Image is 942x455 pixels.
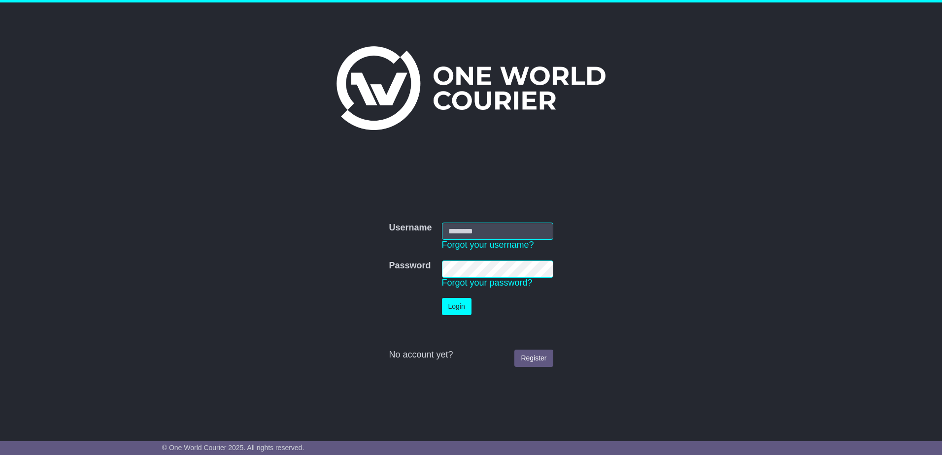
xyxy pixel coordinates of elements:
label: Password [389,260,431,271]
div: No account yet? [389,350,553,360]
a: Register [514,350,553,367]
img: One World [336,46,606,130]
a: Forgot your username? [442,240,534,250]
span: © One World Courier 2025. All rights reserved. [162,444,304,452]
a: Forgot your password? [442,278,533,288]
label: Username [389,223,432,233]
button: Login [442,298,471,315]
